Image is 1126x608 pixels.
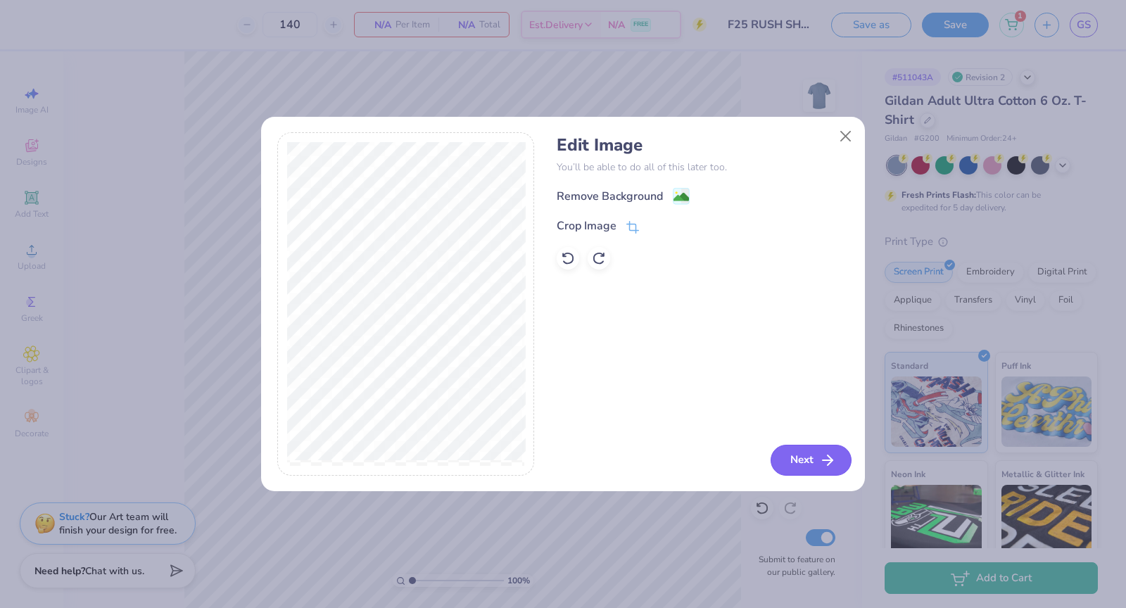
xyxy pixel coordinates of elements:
button: Close [833,122,859,149]
div: Crop Image [557,217,616,234]
h4: Edit Image [557,135,849,156]
div: Remove Background [557,188,663,205]
p: You’ll be able to do all of this later too. [557,160,849,175]
button: Next [771,445,852,476]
